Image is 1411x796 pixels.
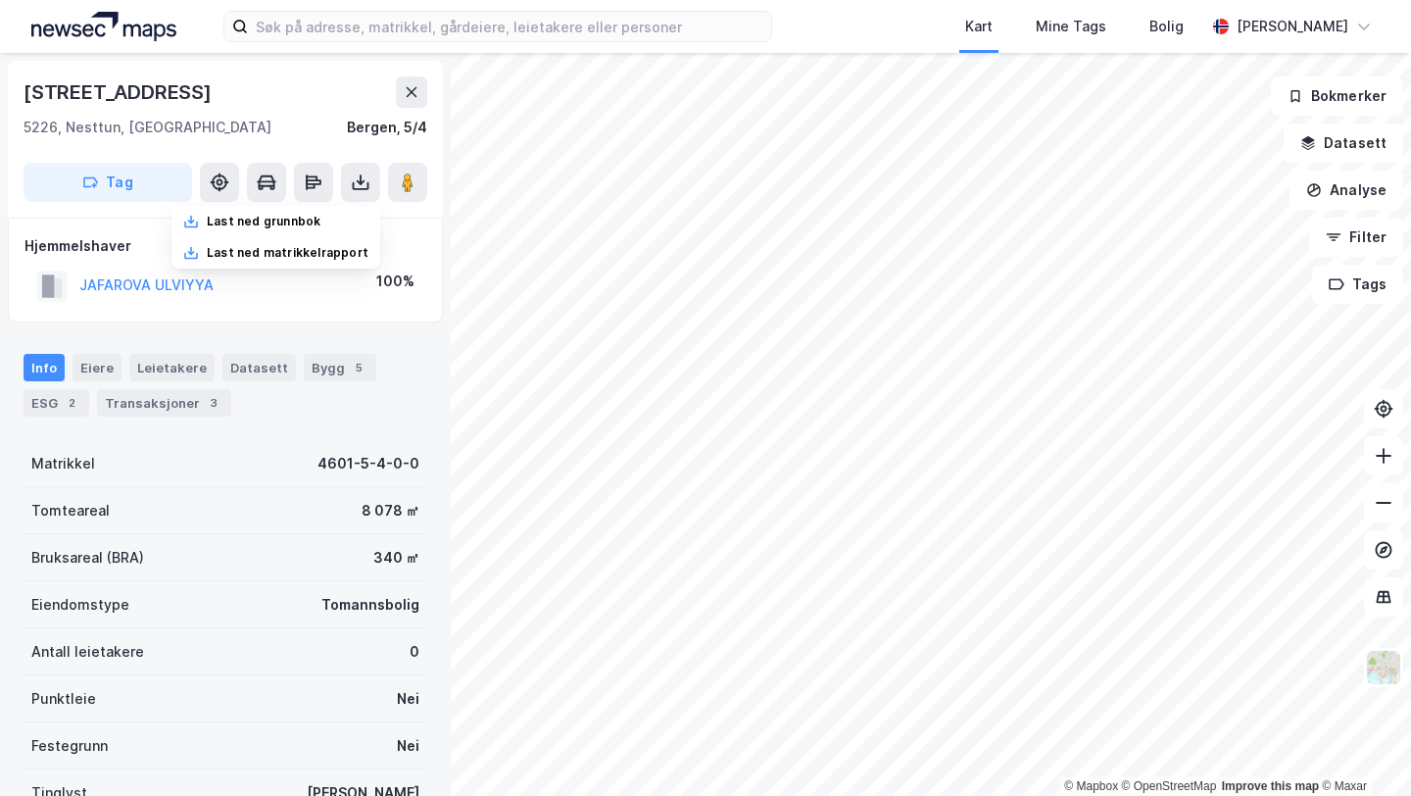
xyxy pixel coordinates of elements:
div: 8 078 ㎡ [362,499,419,522]
div: Mine Tags [1036,15,1106,38]
div: Matrikkel [31,452,95,475]
div: Hjemmelshaver [24,234,426,258]
button: Bokmerker [1271,76,1403,116]
div: 340 ㎡ [373,546,419,570]
div: Nei [397,687,419,711]
div: Bygg [304,354,376,381]
button: Tags [1312,265,1403,304]
div: Transaksjoner [97,389,231,417]
button: Tag [24,163,192,202]
div: Last ned matrikkelrapport [207,245,368,261]
button: Filter [1309,218,1403,257]
div: Punktleie [31,687,96,711]
div: 3 [204,393,223,413]
div: Kontrollprogram for chat [1313,702,1411,796]
button: Analyse [1289,171,1403,210]
div: Antall leietakere [31,640,144,664]
div: Last ned grunnbok [207,214,320,229]
a: Mapbox [1064,779,1118,793]
div: [PERSON_NAME] [1237,15,1348,38]
div: Tomannsbolig [321,593,419,617]
div: Eiere [73,354,122,381]
div: 5226, Nesttun, [GEOGRAPHIC_DATA] [24,116,271,139]
img: logo.a4113a55bc3d86da70a041830d287a7e.svg [31,12,176,41]
div: Bruksareal (BRA) [31,546,144,570]
img: Z [1365,649,1402,686]
div: 5 [349,358,368,377]
div: 100% [376,270,414,293]
div: Kart [965,15,993,38]
div: Tomteareal [31,499,110,522]
div: Nei [397,734,419,758]
a: Improve this map [1222,779,1319,793]
div: [STREET_ADDRESS] [24,76,216,108]
div: 0 [410,640,419,664]
div: 2 [62,393,81,413]
iframe: Chat Widget [1313,702,1411,796]
div: Leietakere [129,354,215,381]
input: Søk på adresse, matrikkel, gårdeiere, leietakere eller personer [248,12,771,41]
a: OpenStreetMap [1122,779,1217,793]
div: Eiendomstype [31,593,129,617]
div: 4601-5-4-0-0 [317,452,419,475]
div: Festegrunn [31,734,108,758]
div: Info [24,354,65,381]
div: Bolig [1149,15,1184,38]
div: ESG [24,389,89,417]
div: Datasett [222,354,296,381]
button: Datasett [1284,124,1403,163]
div: Bergen, 5/4 [347,116,427,139]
